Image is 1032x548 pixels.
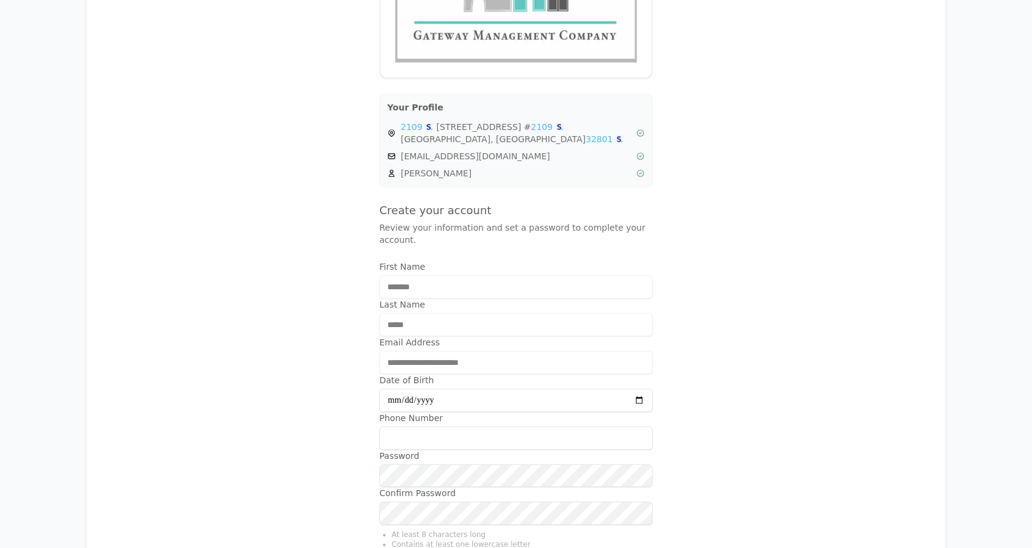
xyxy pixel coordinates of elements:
[586,133,622,145] a: 32801
[379,412,653,424] label: Phone Number
[401,167,631,179] span: [PERSON_NAME]
[401,121,631,145] span: , [STREET_ADDRESS] # , [GEOGRAPHIC_DATA], [GEOGRAPHIC_DATA]
[379,336,653,348] label: Email Address
[392,530,653,539] li: At least 8 characters long
[531,121,562,133] a: 2109
[387,101,645,114] h3: Your Profile
[379,450,653,462] label: Password
[379,298,653,311] label: Last Name
[401,121,431,133] a: 2109
[379,374,653,386] label: Date of Birth
[379,487,653,499] label: Confirm Password
[379,202,653,219] h4: Create your account
[401,150,631,162] span: [EMAIL_ADDRESS][DOMAIN_NAME]
[379,222,653,246] p: Review your information and set a password to complete your account.
[379,261,653,273] label: First Name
